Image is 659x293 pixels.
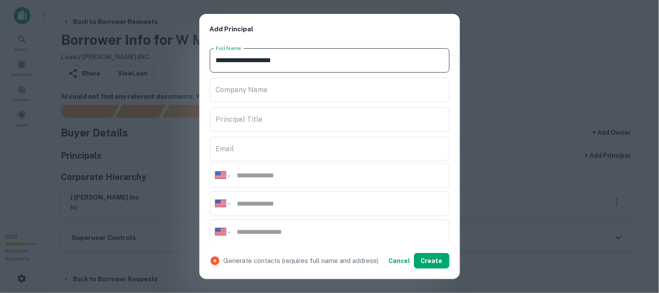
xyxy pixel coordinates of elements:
button: Create [414,253,450,269]
h2: Add Principal [199,14,460,45]
button: Cancel [385,253,414,269]
label: Full Name [216,44,242,52]
p: Generate contacts (requires full name and address) [224,256,379,266]
iframe: Chat Widget [616,223,659,265]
